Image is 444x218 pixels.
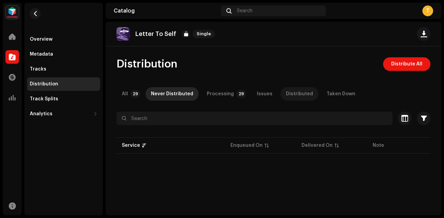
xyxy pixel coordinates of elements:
[116,112,393,125] input: Search
[30,96,58,102] div: Track Splits
[114,8,218,14] div: Catalog
[257,87,272,101] div: Issues
[193,30,215,38] span: Single
[27,33,100,46] re-m-nav-item: Overview
[383,57,430,71] button: Distribute All
[122,87,128,101] div: All
[27,77,100,91] re-m-nav-item: Distribution
[286,87,313,101] div: Distributed
[27,92,100,106] re-m-nav-item: Track Splits
[30,111,52,117] div: Analytics
[422,5,433,16] div: T
[27,47,100,61] re-m-nav-item: Metadata
[5,5,19,19] img: feab3aad-9b62-475c-8caf-26f15a9573ee
[27,62,100,76] re-m-nav-item: Tracks
[30,66,46,72] div: Tracks
[237,90,246,98] p-badge: 29
[116,57,177,71] span: Distribution
[237,8,252,14] span: Search
[30,37,52,42] div: Overview
[151,87,193,101] div: Never Distributed
[207,87,234,101] div: Processing
[327,87,355,101] div: Taken Down
[131,90,140,98] p-badge: 29
[27,107,100,121] re-m-nav-dropdown: Analytics
[135,31,176,38] p: Letter To Self
[30,81,58,87] div: Distribution
[116,27,130,41] img: b09a4140-7c02-4b33-944d-2c10b5b69eb6
[391,57,422,71] span: Distribute All
[30,52,53,57] div: Metadata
